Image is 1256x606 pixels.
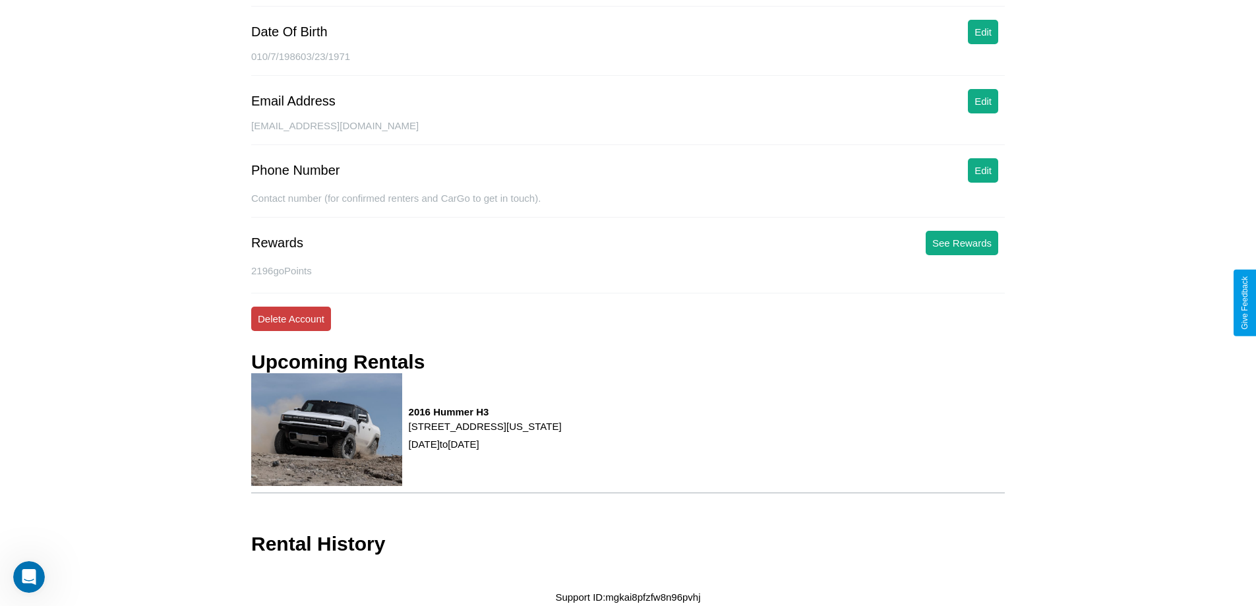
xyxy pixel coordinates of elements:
h3: Upcoming Rentals [251,351,425,373]
div: Date Of Birth [251,24,328,40]
div: Email Address [251,94,336,109]
p: Support ID: mgkai8pfzfw8n96pvhj [555,588,700,606]
h3: 2016 Hummer H3 [409,406,562,417]
button: Edit [968,89,998,113]
p: 2196 goPoints [251,262,1005,280]
button: Edit [968,20,998,44]
div: Contact number (for confirmed renters and CarGo to get in touch). [251,193,1005,218]
h3: Rental History [251,533,385,555]
div: Give Feedback [1240,276,1249,330]
img: rental [251,373,402,486]
button: Edit [968,158,998,183]
button: See Rewards [926,231,998,255]
div: Rewards [251,235,303,251]
p: [DATE] to [DATE] [409,435,562,453]
div: [EMAIL_ADDRESS][DOMAIN_NAME] [251,120,1005,145]
iframe: Intercom live chat [13,561,45,593]
p: [STREET_ADDRESS][US_STATE] [409,417,562,435]
div: 010/7/198603/23/1971 [251,51,1005,76]
button: Delete Account [251,307,331,331]
div: Phone Number [251,163,340,178]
